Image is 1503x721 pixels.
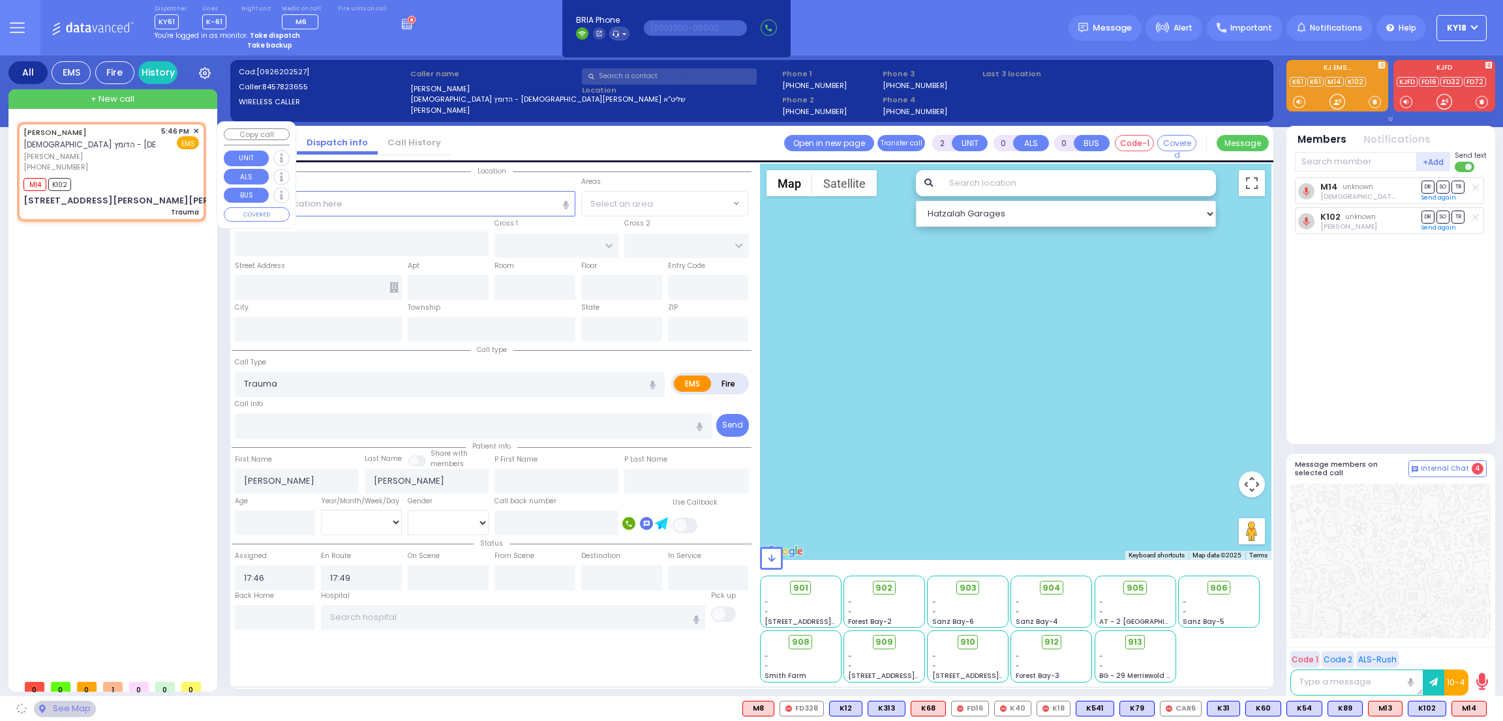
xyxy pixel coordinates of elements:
[235,496,248,507] label: Age
[829,701,862,716] div: BLS
[1440,77,1463,87] a: FD32
[235,591,274,601] label: Back Home
[297,136,378,149] a: Dispatch info
[1328,701,1363,716] div: BLS
[1099,651,1103,661] span: -
[282,5,323,13] label: Medic on call
[1290,651,1320,668] button: Code 1
[911,701,946,716] div: ALS
[582,68,757,85] input: Search a contact
[1183,617,1224,626] span: Sanz Bay-5
[408,551,440,561] label: On Scene
[1239,170,1265,196] button: Toggle fullscreen view
[793,581,808,595] span: 901
[177,136,199,149] span: EMS
[960,581,977,595] span: 903
[1399,22,1416,34] span: Help
[431,459,464,469] span: members
[829,701,862,716] div: K12
[389,282,399,293] span: Other building occupants
[742,701,774,716] div: M8
[1239,471,1265,497] button: Map camera controls
[848,617,892,626] span: Forest Bay-2
[1183,597,1187,607] span: -
[23,194,264,207] div: [STREET_ADDRESS][PERSON_NAME][PERSON_NAME]
[494,496,556,507] label: Call back number
[95,61,134,84] div: Fire
[1074,135,1110,151] button: BUS
[494,454,538,465] label: P First Name
[202,14,226,29] span: K-61
[1099,671,1172,681] span: BG - 29 Merriewold S.
[581,551,620,561] label: Destination
[1421,181,1435,193] span: DR
[235,399,263,409] label: Call Info
[1016,597,1020,607] span: -
[1408,460,1487,477] button: Internal Chat 4
[1356,651,1399,668] button: ALS-Rush
[624,218,650,229] label: Cross 2
[1328,701,1363,716] div: K89
[1000,705,1007,712] img: red-radio-icon.svg
[77,682,97,692] span: 0
[378,136,451,149] a: Call History
[1160,701,1202,716] div: CAR6
[224,169,269,184] button: ALS
[1078,23,1088,33] img: message.svg
[1207,701,1240,716] div: K31
[767,170,812,196] button: Show street map
[1444,669,1468,696] button: 10-4
[52,61,91,84] div: EMS
[155,31,248,40] span: You're logged in as monitor.
[1217,135,1269,151] button: Message
[34,701,95,717] div: See map
[581,302,600,313] label: State
[1076,701,1114,716] div: K541
[1099,607,1103,617] span: -
[1451,701,1487,716] div: M14
[711,591,736,601] label: Pick up
[321,591,350,601] label: Hospital
[1417,152,1451,171] button: +Add
[470,345,513,355] span: Call type
[1099,661,1103,671] span: -
[1320,192,1455,201] span: Shia Greenfeld
[848,661,852,671] span: -
[1230,22,1272,34] span: Important
[1298,132,1346,147] button: Members
[1408,701,1446,716] div: BLS
[1421,194,1456,201] a: Send again
[408,302,440,313] label: Township
[763,543,806,560] a: Open this area in Google Maps (opens a new window)
[1307,77,1324,87] a: K61
[941,170,1216,196] input: Search location
[668,551,701,561] label: In Service
[1016,661,1020,671] span: -
[742,701,774,716] div: ALS KJ
[103,682,123,692] span: 1
[224,151,269,166] button: UNIT
[782,80,847,90] label: [PHONE_NUMBER]
[960,636,975,649] span: 910
[1183,607,1187,617] span: -
[1042,705,1049,712] img: red-radio-icon.svg
[668,302,678,313] label: ZIP
[877,135,925,151] button: Transfer call
[1119,701,1155,716] div: K79
[1451,701,1487,716] div: ALS
[161,126,189,136] span: 5:46 PM
[1115,135,1154,151] button: Code-1
[785,705,792,712] img: red-radio-icon.svg
[23,178,46,191] span: M14
[1363,132,1431,147] button: Notifications
[1408,701,1446,716] div: K102
[241,5,271,13] label: Night unit
[792,636,810,649] span: 908
[23,139,322,150] span: [DEMOGRAPHIC_DATA] הדומץ - [DEMOGRAPHIC_DATA][PERSON_NAME] שליט''א
[765,607,768,617] span: -
[763,543,806,560] img: Google
[1127,581,1144,595] span: 905
[321,496,402,507] div: Year/Month/Week/Day
[932,597,936,607] span: -
[1320,212,1341,222] a: K102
